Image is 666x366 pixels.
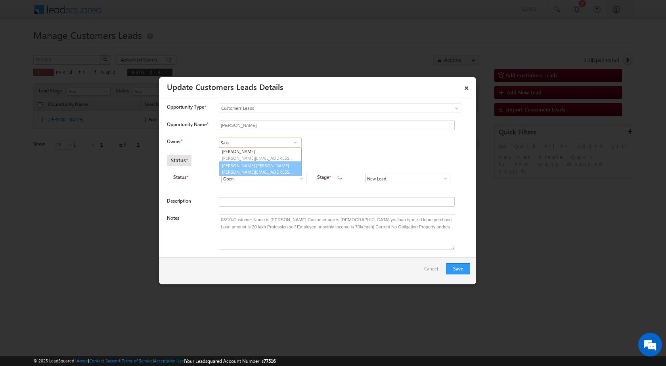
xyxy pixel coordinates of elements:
[33,357,276,365] span: © 2025 LeadSquared | | | | |
[295,174,304,182] a: Show All Items
[173,174,186,181] label: Status
[460,80,473,94] a: ×
[424,263,442,278] a: Cancel
[222,155,293,161] span: [PERSON_NAME][EMAIL_ADDRESS][DOMAIN_NAME]
[317,174,329,181] label: Stage
[167,121,208,127] label: Opportunity Name
[167,81,283,92] a: Update Customers Leads Details
[219,148,301,162] a: [PERSON_NAME]
[89,358,121,363] a: Contact Support
[167,155,191,166] div: Status
[167,198,191,204] label: Description
[365,174,450,183] input: Type to Search
[122,358,153,363] a: Terms of Service
[219,161,302,176] a: [PERSON_NAME] [PERSON_NAME]
[219,103,461,113] a: Customers Leads
[77,358,88,363] a: About
[438,174,448,182] a: Show All Items
[446,263,470,274] button: Save
[264,358,276,364] span: 77516
[290,138,300,146] a: Show All Items
[167,215,179,221] label: Notes
[219,138,302,147] input: Type to Search
[154,358,184,363] a: Acceptable Use
[167,138,182,144] label: Owner
[219,105,429,112] span: Customers Leads
[221,174,306,183] input: Type to Search
[167,103,204,111] span: Opportunity Type
[222,169,293,175] span: [PERSON_NAME][EMAIL_ADDRESS][PERSON_NAME][DOMAIN_NAME]
[185,358,276,364] span: Your Leadsquared Account Number is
